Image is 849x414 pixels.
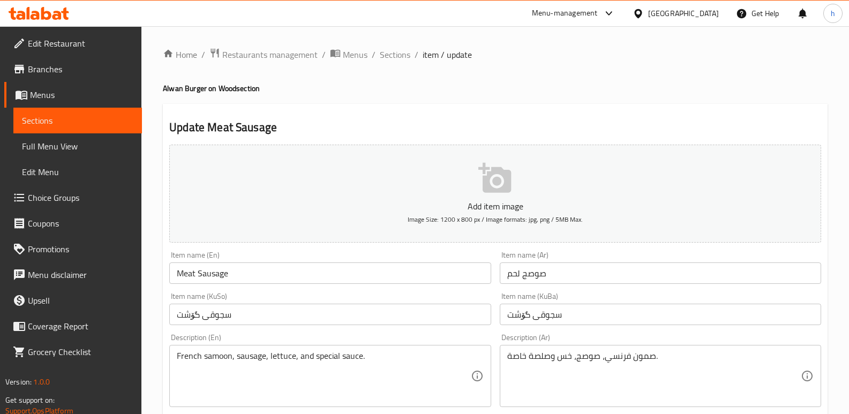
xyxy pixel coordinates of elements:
[648,7,719,19] div: [GEOGRAPHIC_DATA]
[28,268,133,281] span: Menu disclaimer
[4,313,142,339] a: Coverage Report
[28,37,133,50] span: Edit Restaurant
[163,83,828,94] h4: Alwan Burger on Wood section
[5,375,32,389] span: Version:
[28,217,133,230] span: Coupons
[13,159,142,185] a: Edit Menu
[4,339,142,365] a: Grocery Checklist
[28,63,133,76] span: Branches
[4,236,142,262] a: Promotions
[322,48,326,61] li: /
[30,88,133,101] span: Menus
[4,262,142,288] a: Menu disclaimer
[22,140,133,153] span: Full Menu View
[408,213,583,225] span: Image Size: 1200 x 800 px / Image formats: jpg, png / 5MB Max.
[28,320,133,333] span: Coverage Report
[831,7,835,19] span: h
[28,191,133,204] span: Choice Groups
[169,145,821,243] button: Add item imageImage Size: 1200 x 800 px / Image formats: jpg, png / 5MB Max.
[22,165,133,178] span: Edit Menu
[177,351,470,402] textarea: French samoon, sausage, lettuce, and special sauce.
[4,56,142,82] a: Branches
[13,133,142,159] a: Full Menu View
[4,288,142,313] a: Upsell
[201,48,205,61] li: /
[330,48,367,62] a: Menus
[169,304,491,325] input: Enter name KuSo
[209,48,318,62] a: Restaurants management
[4,82,142,108] a: Menus
[33,375,50,389] span: 1.0.0
[22,114,133,127] span: Sections
[28,294,133,307] span: Upsell
[4,210,142,236] a: Coupons
[28,345,133,358] span: Grocery Checklist
[343,48,367,61] span: Menus
[500,262,821,284] input: Enter name Ar
[169,119,821,136] h2: Update Meat Sausage
[507,351,801,402] textarea: صمون فرنسي، صوصج، خس وصلصة خاصة.
[380,48,410,61] a: Sections
[13,108,142,133] a: Sections
[372,48,375,61] li: /
[186,200,805,213] p: Add item image
[5,393,55,407] span: Get support on:
[423,48,472,61] span: item / update
[4,185,142,210] a: Choice Groups
[532,7,598,20] div: Menu-management
[169,262,491,284] input: Enter name En
[163,48,828,62] nav: breadcrumb
[163,48,197,61] a: Home
[415,48,418,61] li: /
[4,31,142,56] a: Edit Restaurant
[500,304,821,325] input: Enter name KuBa
[28,243,133,255] span: Promotions
[222,48,318,61] span: Restaurants management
